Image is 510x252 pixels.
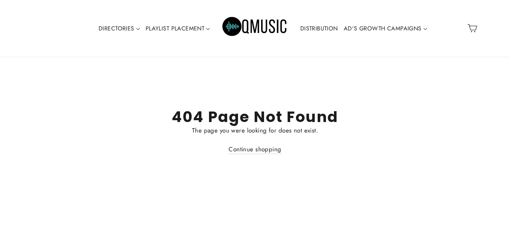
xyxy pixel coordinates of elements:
[341,20,430,37] a: AD'S GROWTH CAMPAIGNS
[96,20,143,37] a: DIRECTORIES
[73,7,437,50] div: Primary
[34,126,476,135] p: The page you were looking for does not exist.
[229,145,281,154] a: Continue shopping
[297,20,341,37] a: DISTRIBUTION
[222,12,288,45] img: Q Music Promotions
[143,20,213,37] a: PLAYLIST PLACEMENT
[34,108,476,126] h1: 404 Page Not Found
